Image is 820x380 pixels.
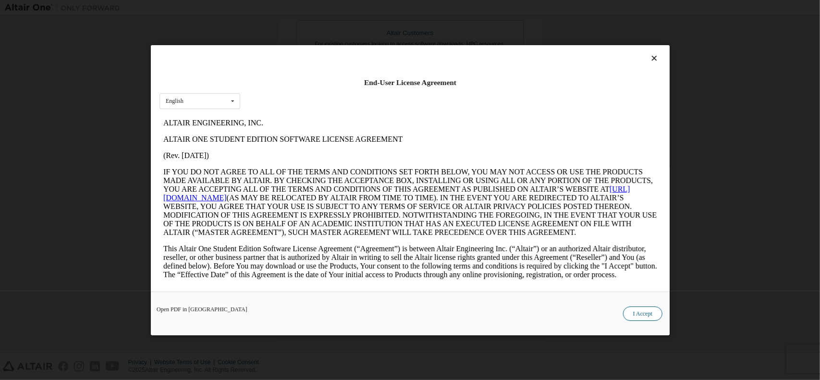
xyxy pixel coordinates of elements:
[4,70,471,87] a: [URL][DOMAIN_NAME]
[4,20,498,29] p: ALTAIR ONE STUDENT EDITION SOFTWARE LICENSE AGREEMENT
[4,53,498,122] p: IF YOU DO NOT AGREE TO ALL OF THE TERMS AND CONDITIONS SET FORTH BELOW, YOU MAY NOT ACCESS OR USE...
[4,130,498,164] p: This Altair One Student Edition Software License Agreement (“Agreement”) is between Altair Engine...
[157,306,247,312] a: Open PDF in [GEOGRAPHIC_DATA]
[166,98,184,104] div: English
[623,306,662,320] button: I Accept
[159,78,661,87] div: End-User License Agreement
[4,37,498,45] p: (Rev. [DATE])
[4,4,498,12] p: ALTAIR ENGINEERING, INC.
